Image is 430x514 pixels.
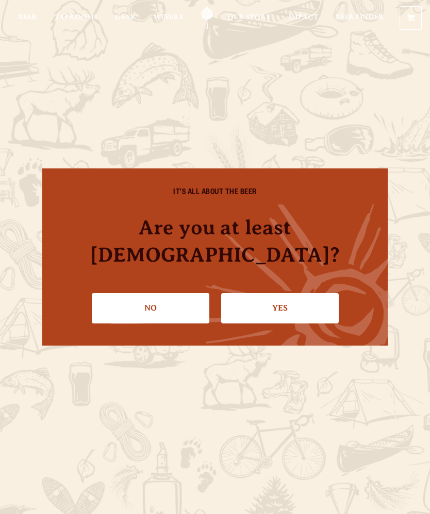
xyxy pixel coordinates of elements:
[289,7,318,30] a: Impact
[194,7,220,30] a: Odell Home
[154,13,184,22] span: Winery
[289,13,318,22] span: Impact
[227,7,271,30] a: Our Story
[19,13,37,22] span: Beer
[221,293,339,323] a: Confirm I'm 21 or older
[55,7,97,30] a: Taprooms
[92,293,209,323] a: No
[336,7,384,30] a: Beer Finder
[115,13,136,22] span: Gear
[154,7,184,30] a: Winery
[63,214,367,268] h4: Are you at least [DEMOGRAPHIC_DATA]?
[336,13,384,22] span: Beer Finder
[19,7,37,30] a: Beer
[63,189,367,198] h6: IT'S ALL ABOUT THE BEER
[115,7,136,30] a: Gear
[55,13,97,22] span: Taprooms
[227,13,271,22] span: Our Story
